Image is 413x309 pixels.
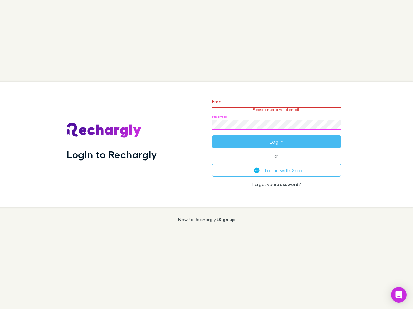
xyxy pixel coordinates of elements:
[212,164,341,177] button: Log in with Xero
[254,167,260,173] img: Xero's logo
[212,108,341,112] p: Please enter a valid email.
[218,217,235,222] a: Sign up
[277,182,298,187] a: password
[212,114,227,119] label: Password
[67,123,142,138] img: Rechargly's Logo
[67,148,157,161] h1: Login to Rechargly
[178,217,235,222] p: New to Rechargly?
[212,135,341,148] button: Log in
[212,182,341,187] p: Forgot your ?
[391,287,407,303] div: Open Intercom Messenger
